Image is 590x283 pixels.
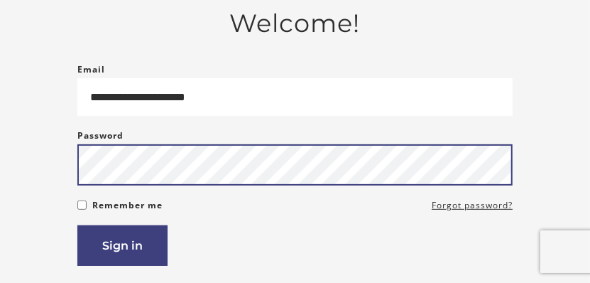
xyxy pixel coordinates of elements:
a: Forgot password? [432,197,513,214]
label: Password [77,127,124,144]
label: Email [77,61,105,78]
button: Sign in [77,225,168,266]
label: Remember me [92,197,163,214]
h2: Welcome! [77,9,513,38]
